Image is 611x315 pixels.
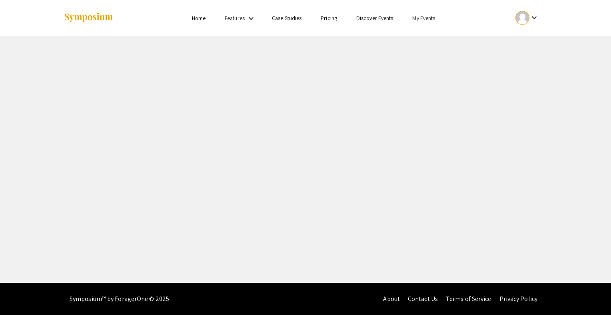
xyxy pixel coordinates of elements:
div: Symposium™ by ForagerOne © 2025 [70,283,169,315]
a: My Events [412,14,435,22]
a: Case Studies [272,14,302,22]
a: Features [225,14,245,22]
a: Home [192,14,206,22]
mat-icon: Expand account dropdown [529,13,539,22]
button: Expand account dropdown [507,9,547,27]
a: Privacy Policy [499,295,537,303]
mat-icon: Expand Features list [246,14,256,23]
a: Pricing [321,14,337,22]
a: Contact Us [408,295,438,303]
a: About [383,295,400,303]
img: Symposium by ForagerOne [64,12,114,23]
a: Terms of Service [446,295,491,303]
a: Discover Events [356,14,393,22]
